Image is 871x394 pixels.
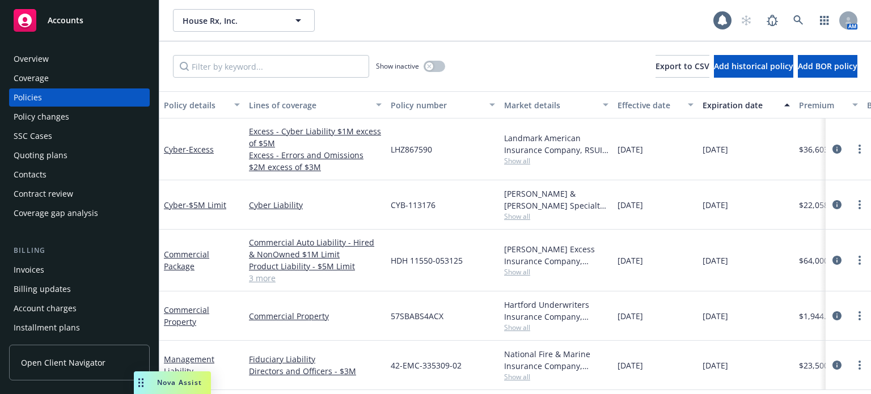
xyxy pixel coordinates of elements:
[164,354,214,376] a: Management Liability
[9,185,150,203] a: Contract review
[613,91,698,118] button: Effective date
[9,299,150,317] a: Account charges
[504,211,608,221] span: Show all
[504,132,608,156] div: Landmark American Insurance Company, RSUI Group, Amwins
[656,61,709,71] span: Export to CSV
[134,371,148,394] div: Drag to move
[244,91,386,118] button: Lines of coverage
[159,91,244,118] button: Policy details
[618,199,643,211] span: [DATE]
[9,50,150,68] a: Overview
[14,185,73,203] div: Contract review
[14,127,52,145] div: SSC Cases
[618,310,643,322] span: [DATE]
[830,253,844,267] a: circleInformation
[164,144,214,155] a: Cyber
[9,146,150,164] a: Quoting plans
[799,255,840,266] span: $64,000.00
[853,309,866,323] a: more
[391,199,435,211] span: CYB-113176
[504,299,608,323] div: Hartford Underwriters Insurance Company, Hartford Insurance Group
[183,15,281,27] span: House Rx, Inc.
[761,9,784,32] a: Report a Bug
[164,99,227,111] div: Policy details
[813,9,836,32] a: Switch app
[164,249,209,272] a: Commercial Package
[186,144,214,155] span: - Excess
[853,253,866,267] a: more
[249,272,382,284] a: 3 more
[830,358,844,372] a: circleInformation
[134,371,211,394] button: Nova Assist
[21,357,105,368] span: Open Client Navigator
[9,261,150,279] a: Invoices
[186,200,226,210] span: - $5M Limit
[618,255,643,266] span: [DATE]
[391,99,483,111] div: Policy number
[853,358,866,372] a: more
[14,261,44,279] div: Invoices
[14,88,42,107] div: Policies
[249,199,382,211] a: Cyber Liability
[504,99,596,111] div: Market details
[853,142,866,156] a: more
[504,323,608,332] span: Show all
[500,91,613,118] button: Market details
[48,16,83,25] span: Accounts
[391,310,443,322] span: 57SBABS4ACX
[698,91,794,118] button: Expiration date
[14,319,80,337] div: Installment plans
[164,304,209,327] a: Commercial Property
[14,108,69,126] div: Policy changes
[618,99,681,111] div: Effective date
[376,61,419,71] span: Show inactive
[504,267,608,277] span: Show all
[14,299,77,317] div: Account charges
[853,198,866,211] a: more
[9,127,150,145] a: SSC Cases
[787,9,810,32] a: Search
[249,260,382,272] a: Product Liability - $5M Limit
[249,353,382,365] a: Fiduciary Liability
[386,91,500,118] button: Policy number
[391,359,462,371] span: 42-EMC-335309-02
[9,166,150,184] a: Contacts
[799,199,840,211] span: $22,058.00
[14,280,71,298] div: Billing updates
[157,378,202,387] span: Nova Assist
[249,125,382,149] a: Excess - Cyber Liability $1M excess of $5M
[794,91,862,118] button: Premium
[504,372,608,382] span: Show all
[14,69,49,87] div: Coverage
[173,9,315,32] button: House Rx, Inc.
[618,143,643,155] span: [DATE]
[799,359,840,371] span: $23,500.00
[798,55,857,78] button: Add BOR policy
[618,359,643,371] span: [DATE]
[9,69,150,87] a: Coverage
[799,143,840,155] span: $36,603.00
[703,359,728,371] span: [DATE]
[799,310,835,322] span: $1,944.00
[9,319,150,337] a: Installment plans
[249,149,382,173] a: Excess - Errors and Omissions $2M excess of $3M
[735,9,758,32] a: Start snowing
[14,146,67,164] div: Quoting plans
[504,348,608,372] div: National Fire & Marine Insurance Company, Berkshire Hathaway Specialty Insurance
[249,236,382,260] a: Commercial Auto Liability - Hired & NonOwned $1M Limit
[9,280,150,298] a: Billing updates
[249,99,369,111] div: Lines of coverage
[14,204,98,222] div: Coverage gap analysis
[504,243,608,267] div: [PERSON_NAME] Excess Insurance Company, [PERSON_NAME] Insurance Group, Amwins
[830,309,844,323] a: circleInformation
[714,55,793,78] button: Add historical policy
[798,61,857,71] span: Add BOR policy
[9,5,150,36] a: Accounts
[9,245,150,256] div: Billing
[703,255,728,266] span: [DATE]
[249,365,382,377] a: Directors and Officers - $3M
[391,255,463,266] span: HDH 11550-053125
[703,199,728,211] span: [DATE]
[9,88,150,107] a: Policies
[9,204,150,222] a: Coverage gap analysis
